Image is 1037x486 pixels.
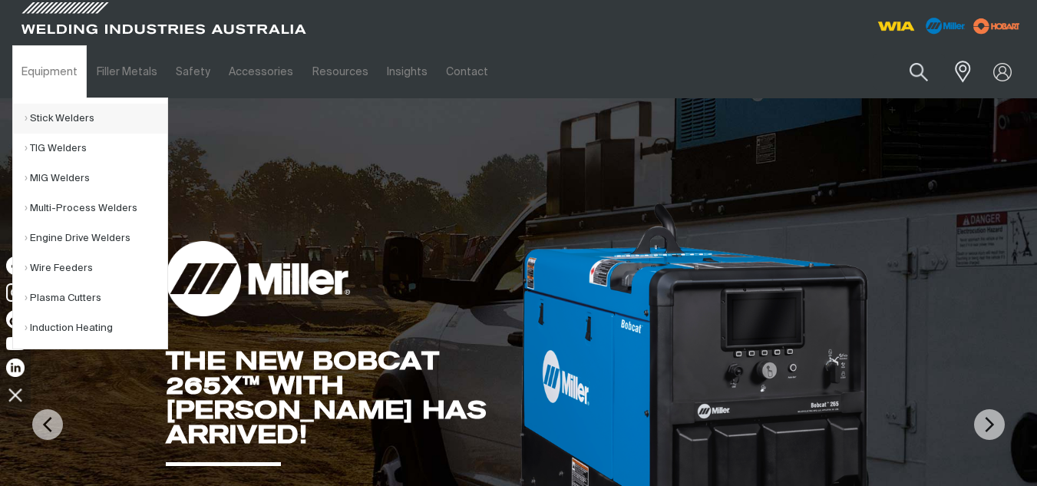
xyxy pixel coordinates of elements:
[969,15,1025,38] img: miller
[303,45,378,98] a: Resources
[25,193,167,223] a: Multi-Process Welders
[25,223,167,253] a: Engine Drive Welders
[974,409,1005,440] img: NextArrow
[32,409,63,440] img: PrevArrow
[25,134,167,164] a: TIG Welders
[25,283,167,313] a: Plasma Cutters
[25,313,167,343] a: Induction Heating
[893,54,945,90] button: Search products
[2,382,28,408] img: hide socials
[25,104,167,134] a: Stick Welders
[6,359,25,377] img: LinkedIn
[437,45,497,98] a: Contact
[6,310,25,329] img: TikTok
[12,98,168,349] ul: Equipment Submenu
[25,253,167,283] a: Wire Feeders
[12,45,771,98] nav: Main
[167,45,220,98] a: Safety
[6,337,25,350] img: YouTube
[6,283,25,302] img: Instagram
[87,45,166,98] a: Filler Metals
[166,349,518,447] div: THE NEW BOBCAT 265X™ WITH [PERSON_NAME] HAS ARRIVED!
[220,45,302,98] a: Accessories
[6,256,25,275] img: Facebook
[874,54,945,90] input: Product name or item number...
[12,45,87,98] a: Equipment
[378,45,437,98] a: Insights
[25,164,167,193] a: MIG Welders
